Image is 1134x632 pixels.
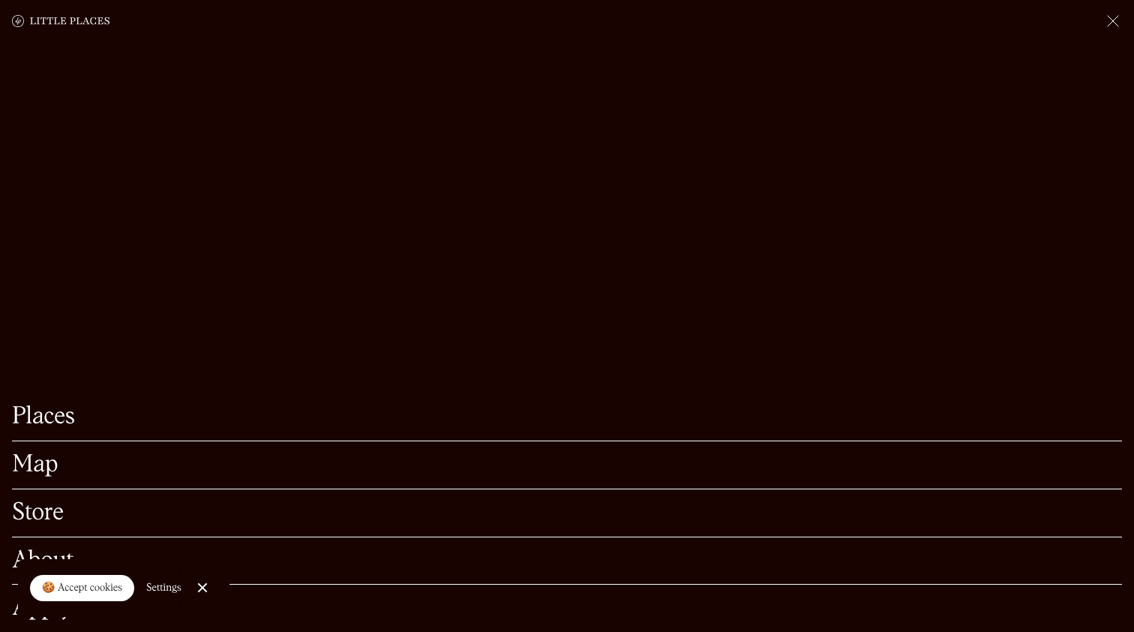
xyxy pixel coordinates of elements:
[12,597,1122,620] a: Apply
[187,573,217,603] a: Close Cookie Popup
[12,405,1122,429] a: Places
[146,571,181,605] a: Settings
[12,549,1122,573] a: About
[30,575,134,602] a: 🍪 Accept cookies
[42,581,122,596] div: 🍪 Accept cookies
[146,582,181,593] div: Settings
[12,453,1122,477] a: Map
[12,501,1122,525] a: Store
